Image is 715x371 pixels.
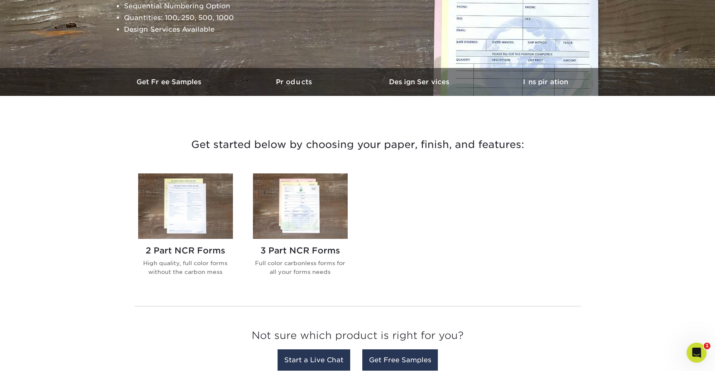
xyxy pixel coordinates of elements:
[232,78,358,86] h3: Products
[107,68,232,96] a: Get Free Samples
[138,259,233,276] p: High quality, full color forms without the carbon mess
[278,349,350,371] a: Start a Live Chat
[138,173,233,239] img: 2 Part NCR Forms NCR Forms
[138,173,233,289] a: 2 Part NCR Forms NCR Forms 2 Part NCR Forms High quality, full color forms without the carbon mess
[483,78,608,86] h3: Inspiration
[107,78,232,86] h3: Get Free Samples
[253,173,348,239] img: 3 Part NCR Forms NCR Forms
[704,343,710,349] span: 1
[358,68,483,96] a: Design Services
[134,323,581,352] h3: Not sure which product is right for you?
[358,78,483,86] h3: Design Services
[253,246,348,256] h2: 3 Part NCR Forms
[124,12,326,24] li: Quantities: 100, 250, 500, 1000
[362,349,438,371] a: Get Free Samples
[483,68,608,96] a: Inspiration
[687,343,707,363] iframe: Intercom live chat
[114,126,602,163] h3: Get started below by choosing your paper, finish, and features:
[124,0,326,12] li: Sequential Numbering Option
[253,173,348,289] a: 3 Part NCR Forms NCR Forms 3 Part NCR Forms Full color carbonless forms for all your forms needs
[124,24,326,35] li: Design Services Available
[138,246,233,256] h2: 2 Part NCR Forms
[232,68,358,96] a: Products
[253,259,348,276] p: Full color carbonless forms for all your forms needs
